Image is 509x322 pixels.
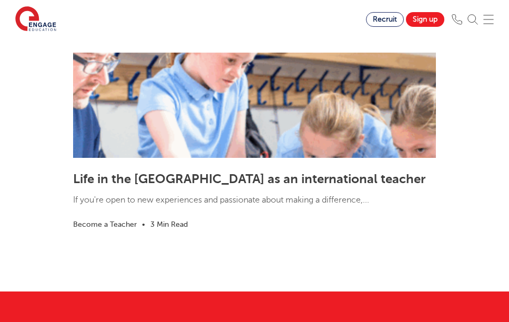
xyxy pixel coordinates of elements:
[483,14,494,25] img: Mobile Menu
[406,12,444,27] a: Sign up
[366,12,404,27] a: Recruit
[467,14,478,25] img: Search
[137,218,150,230] li: •
[73,218,137,230] li: Become a Teacher
[73,172,425,186] a: Life in the [GEOGRAPHIC_DATA] as an international teacher
[73,193,436,217] p: If you're open to new experiences and passionate about making a difference,...
[15,6,56,33] img: Engage Education
[373,15,397,23] span: Recruit
[150,218,188,230] li: 3 Min Read
[452,14,462,25] img: Phone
